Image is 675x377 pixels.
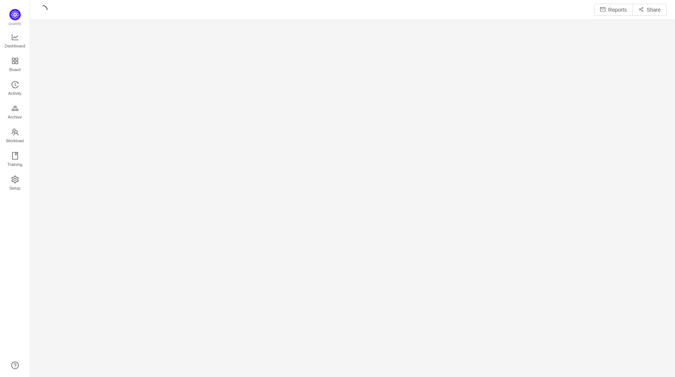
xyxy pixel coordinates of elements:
[11,105,19,112] i: icon: gold
[11,176,19,191] a: Setup
[11,129,19,144] a: Workload
[8,86,21,101] span: Activity
[6,133,24,148] span: Workload
[11,57,19,65] i: icon: appstore
[9,22,21,26] span: Quantify
[11,34,19,49] a: Dashboard
[11,33,19,41] i: icon: line-chart
[11,58,19,73] a: Board
[7,157,22,172] span: Training
[38,5,47,14] i: icon: loading
[5,38,25,53] span: Dashboard
[594,4,633,16] button: icon: mailReports
[11,362,19,369] a: icon: question-circle
[11,152,19,167] a: Training
[8,109,22,125] span: Archive
[11,105,19,120] a: Archive
[11,152,19,160] i: icon: book
[9,181,20,196] span: Setup
[11,81,19,96] a: Activity
[11,81,19,88] i: icon: history
[9,62,21,77] span: Board
[9,9,21,20] img: Quantify
[11,128,19,136] i: icon: team
[632,4,667,16] button: icon: share-altShare
[11,176,19,183] i: icon: setting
